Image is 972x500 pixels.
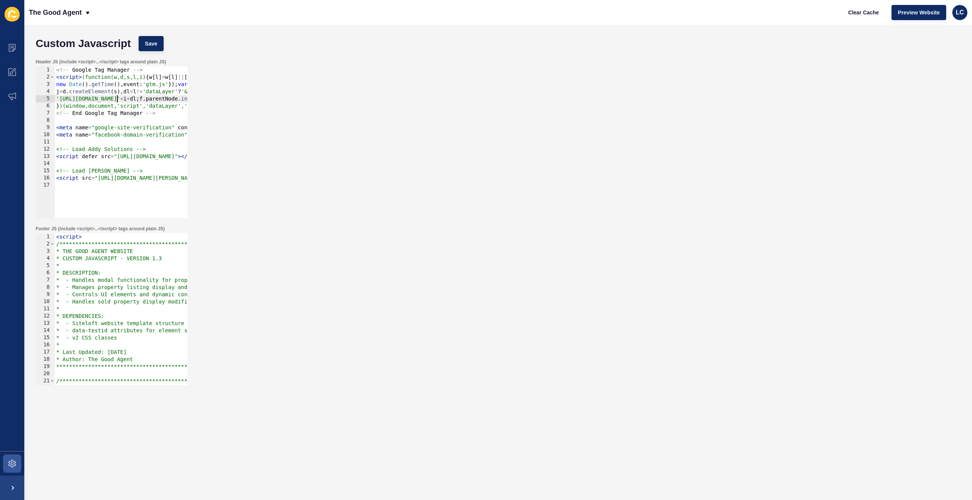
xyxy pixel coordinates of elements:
button: Preview Website [892,5,946,20]
div: 6 [36,269,55,277]
div: 21 [36,377,55,385]
button: Save [139,36,164,51]
span: Preview Website [898,9,940,16]
div: 13 [36,320,55,327]
div: 15 [36,167,55,175]
div: 2 [36,241,55,248]
div: 18 [36,356,55,363]
div: 10 [36,298,55,305]
div: 16 [36,341,55,349]
span: LC [956,9,964,16]
div: 2 [36,74,55,81]
div: 13 [36,153,55,160]
div: 4 [36,88,55,95]
div: 11 [36,305,55,313]
p: The Good Agent [29,3,82,22]
div: 3 [36,248,55,255]
div: 14 [36,327,55,334]
label: Footer JS (include <script>...</script> tags around plain JS) [36,226,165,232]
div: 20 [36,370,55,377]
div: 4 [36,255,55,262]
div: 5 [36,262,55,269]
div: 14 [36,160,55,167]
div: 16 [36,175,55,182]
div: 17 [36,349,55,356]
div: 8 [36,117,55,124]
div: 5 [36,95,55,102]
div: 7 [36,277,55,284]
span: Clear Cache [848,9,879,16]
div: 1 [36,66,55,74]
div: 19 [36,363,55,370]
div: 11 [36,138,55,146]
div: 7 [36,110,55,117]
div: 8 [36,284,55,291]
div: 12 [36,146,55,153]
label: Header JS (include <script>...</script> tags around plain JS) [36,59,166,65]
div: 15 [36,334,55,341]
div: 3 [36,81,55,88]
div: 9 [36,124,55,131]
div: 22 [36,385,55,392]
div: 9 [36,291,55,298]
div: 17 [36,182,55,189]
button: Clear Cache [842,5,885,20]
div: 1 [36,233,55,241]
span: Save [145,40,158,47]
div: 6 [36,102,55,110]
h1: Custom Javascript [36,40,131,47]
div: 12 [36,313,55,320]
div: 10 [36,131,55,138]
